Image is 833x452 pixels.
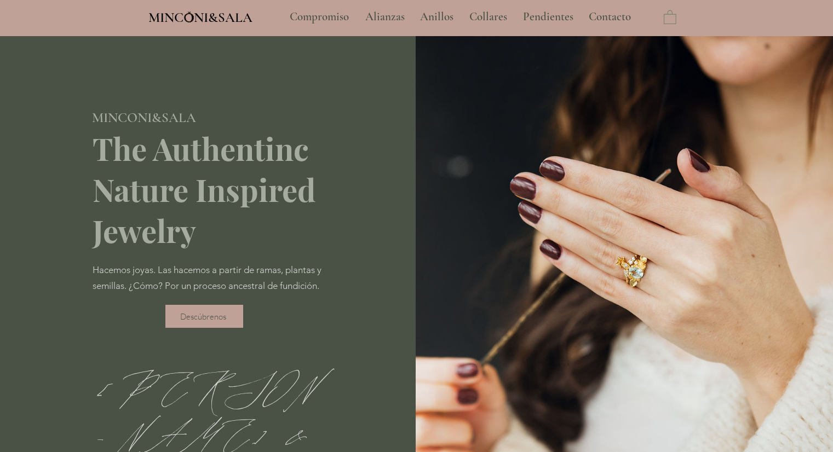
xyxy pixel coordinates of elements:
img: Minconi Sala [185,11,194,22]
nav: Sitio [260,3,661,31]
a: Compromiso [282,3,357,31]
a: Pendientes [515,3,581,31]
a: Anillos [412,3,461,31]
a: Collares [461,3,515,31]
p: Alianzas [360,3,410,31]
a: Contacto [581,3,640,31]
span: Hacemos joyas. Las hacemos a partir de ramas, plantas y semillas. ¿Cómo? Por un proceso ancestral... [93,264,321,291]
span: The Authentinc Nature Inspired Jewelry [93,128,315,251]
span: MINCONI&SALA [92,109,196,126]
span: MINCONI&SALA [148,9,252,26]
a: Alianzas [357,3,412,31]
p: Collares [464,3,513,31]
a: Descúbrenos [165,305,243,328]
a: MINCONI&SALA [92,107,196,125]
span: Descúbrenos [180,311,226,322]
a: MINCONI&SALA [148,7,252,25]
p: Anillos [415,3,459,31]
p: Compromiso [284,3,354,31]
p: Pendientes [518,3,579,31]
p: Contacto [583,3,636,31]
